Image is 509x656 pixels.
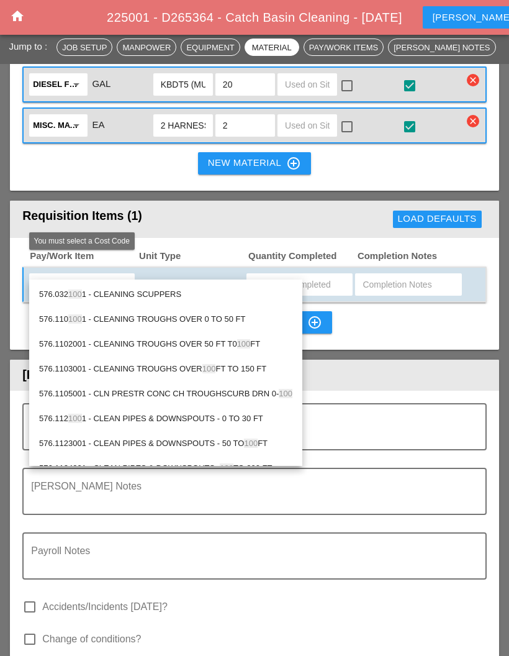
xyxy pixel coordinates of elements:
button: Job Setup [56,39,112,56]
div: New Material [208,156,301,171]
input: Sent Out [223,75,268,94]
button: Material [245,39,299,56]
div: Manpower [122,41,171,53]
button: [PERSON_NAME] Notes [388,39,495,56]
div: 576.1102001 - CLEANING TROUGHS OVER 50 FT T0 FT [39,337,292,352]
span: 100 [68,414,82,423]
span: 100 [220,463,233,473]
span: GAL [92,78,110,89]
input: Quantity Completed [254,275,345,294]
input: Notes [161,116,205,135]
label: Change of conditions? [42,633,141,645]
input: Used on Site [285,116,330,135]
i: control_point [307,315,322,330]
span: EA [92,119,104,130]
div: Equipment [186,41,234,53]
span: 100 [279,389,292,398]
i: arrow_drop_down [116,277,131,292]
div: Job Setup [62,41,107,53]
textarea: Payroll Notes [31,549,468,578]
span: 100 [237,339,251,348]
span: 100 [68,289,82,299]
header: [PERSON_NAME] Notes [10,360,499,390]
div: 576.032 1 - CLEANING SCUPPERS [39,287,292,302]
input: Diesel Fuel - GAL [33,75,66,94]
label: Accidents/Incidents [DATE]? [42,601,168,613]
span: You must select a Cost Code [34,237,130,245]
button: Equipment [181,39,240,56]
i: clear [467,115,479,127]
div: 576.1105001 - CLN PRESTR CONC CH TROUGHSCURB DRN 0- [39,386,292,401]
input: Used on Site [285,75,330,94]
div: 576.1123001 - CLEAN PIPES & DOWNSPOUTS - 50 TO FT [39,436,292,451]
button: Pay/Work Items [304,39,384,56]
div: 576.112 1 - CLEAN PIPES & DOWNSPOUTS - 0 TO 30 FT [39,411,292,426]
i: arrow_drop_down [69,118,84,133]
button: Load Defaults [393,211,482,228]
i: arrow_drop_down [69,77,84,92]
div: Load Defaults [398,212,477,226]
button: New Material [198,152,311,175]
input: Misc. Materials [33,116,66,135]
span: 100 [68,314,82,324]
input: Completion Notes [363,275,454,294]
i: home [10,9,25,24]
span: Jump to : [9,40,52,51]
textarea: Foreman's Notes [31,484,468,514]
span: Quantity Completed [247,249,356,263]
span: Completion Notes [356,249,466,263]
i: control_point [286,156,301,171]
div: 576.1103001 - CLEANING TROUGHS OVER FT TO 150 FT [39,362,292,376]
input: Notes [161,75,205,94]
span: Unit Type [138,249,247,263]
input: Sent Out [223,116,268,135]
span: Pay/Work Item [29,249,138,263]
div: [PERSON_NAME] Notes [394,41,490,53]
div: 576.110 1 - CLEANING TROUGHS OVER 0 TO 50 FT [39,312,292,327]
span: 100 [244,439,258,448]
div: 576.1124001 - CLEAN PIPES & DOWNSPOUTS - TO 200 FT [39,461,292,476]
i: clear [467,74,479,86]
div: Pay/Work Items [309,41,378,53]
span: 100 [202,364,216,373]
span: - [139,279,142,289]
span: 225001 - D265364 - Catch Basin Cleaning - [DATE] [107,11,402,24]
button: Manpower [117,39,176,56]
div: Requisition Items (1) [22,207,265,232]
div: Material [250,41,294,53]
